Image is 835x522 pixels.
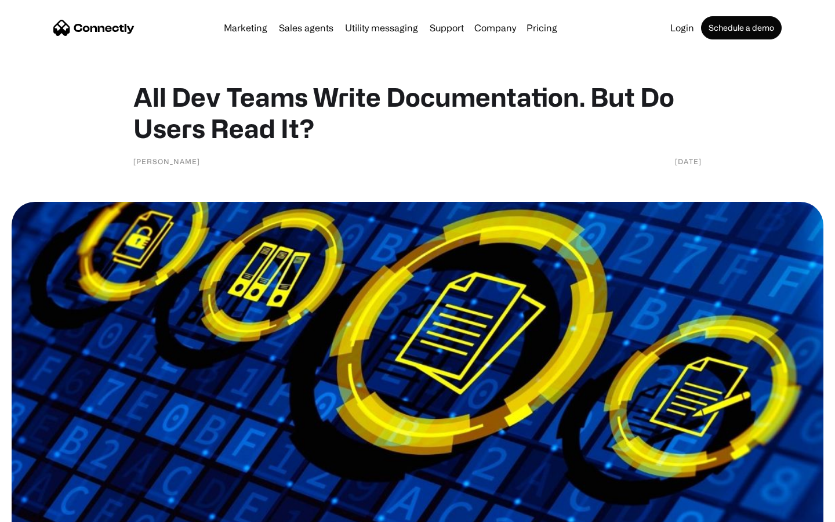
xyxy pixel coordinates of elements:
[474,20,516,36] div: Company
[133,81,702,144] h1: All Dev Teams Write Documentation. But Do Users Read It?
[274,23,338,32] a: Sales agents
[133,155,200,167] div: [PERSON_NAME]
[675,155,702,167] div: [DATE]
[471,20,520,36] div: Company
[522,23,562,32] a: Pricing
[701,16,782,39] a: Schedule a demo
[425,23,469,32] a: Support
[666,23,699,32] a: Login
[12,502,70,518] aside: Language selected: English
[219,23,272,32] a: Marketing
[340,23,423,32] a: Utility messaging
[23,502,70,518] ul: Language list
[53,19,135,37] a: home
